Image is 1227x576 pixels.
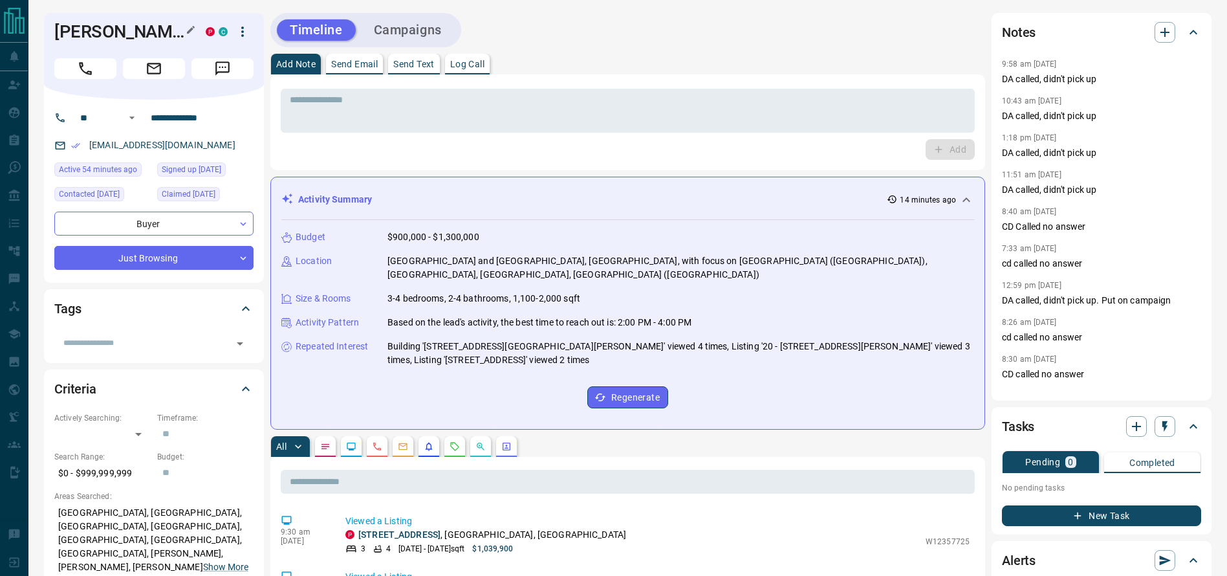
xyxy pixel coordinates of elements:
[501,441,512,452] svg: Agent Actions
[361,19,455,41] button: Campaigns
[1002,72,1201,86] p: DA called, didn't pick up
[277,19,356,41] button: Timeline
[54,293,254,324] div: Tags
[1002,331,1201,344] p: cd called no answer
[296,254,332,268] p: Location
[398,543,464,555] p: [DATE] - [DATE] sqft
[157,451,254,463] p: Budget:
[387,340,974,367] p: Building '[STREET_ADDRESS][GEOGRAPHIC_DATA][PERSON_NAME]' viewed 4 times, Listing '20 - [STREET_A...
[1002,170,1061,179] p: 11:51 am [DATE]
[281,527,326,537] p: 9:30 am
[345,530,354,539] div: property.ca
[587,386,668,408] button: Regenerate
[1002,22,1036,43] h2: Notes
[1002,550,1036,571] h2: Alerts
[472,543,513,555] p: $1,039,900
[1002,109,1201,123] p: DA called, didn't pick up
[157,162,254,181] div: Wed Jan 15 2020
[298,193,372,206] p: Activity Summary
[54,373,254,404] div: Criteria
[358,529,440,540] a: [STREET_ADDRESS]
[475,441,486,452] svg: Opportunities
[54,162,151,181] div: Tue Oct 14 2025
[926,536,970,548] p: W12357725
[54,463,151,484] p: $0 - $999,999,999
[1002,505,1201,526] button: New Task
[206,27,215,36] div: property.ca
[387,254,974,282] p: [GEOGRAPHIC_DATA] and [GEOGRAPHIC_DATA], [GEOGRAPHIC_DATA], with focus on [GEOGRAPHIC_DATA] ([GEO...
[361,543,365,555] p: 3
[276,60,316,69] p: Add Note
[1002,392,1057,401] p: 8:19 am [DATE]
[1002,294,1201,307] p: DA called, didn't pick up. Put on campaign
[1002,146,1201,160] p: DA called, didn't pick up
[1002,368,1201,381] p: CD called no answer
[296,230,325,244] p: Budget
[387,316,691,329] p: Based on the lead's activity, the best time to reach out is: 2:00 PM - 4:00 PM
[1002,257,1201,271] p: cd called no answer
[54,491,254,502] p: Areas Searched:
[157,187,254,205] div: Thu Jul 02 2020
[345,515,970,528] p: Viewed a Listing
[281,188,974,212] div: Activity Summary14 minutes ago
[1002,244,1057,253] p: 7:33 am [DATE]
[162,188,215,201] span: Claimed [DATE]
[320,441,331,452] svg: Notes
[1068,458,1073,467] p: 0
[1002,60,1057,69] p: 9:58 am [DATE]
[331,60,378,69] p: Send Email
[54,187,151,205] div: Thu Oct 09 2025
[358,528,626,542] p: , [GEOGRAPHIC_DATA], [GEOGRAPHIC_DATA]
[386,543,391,555] p: 4
[157,412,254,424] p: Timeframe:
[387,292,580,305] p: 3-4 bedrooms, 2-4 bathrooms, 1,100-2,000 sqft
[219,27,228,36] div: condos.ca
[450,441,460,452] svg: Requests
[296,292,351,305] p: Size & Rooms
[54,379,96,399] h2: Criteria
[372,441,382,452] svg: Calls
[387,230,479,244] p: $900,000 - $1,300,000
[231,335,249,353] button: Open
[424,441,434,452] svg: Listing Alerts
[191,58,254,79] span: Message
[1002,17,1201,48] div: Notes
[1002,220,1201,234] p: CD Called no answer
[203,560,248,574] button: Show More
[281,537,326,546] p: [DATE]
[1002,355,1057,364] p: 8:30 am [DATE]
[1002,416,1034,437] h2: Tasks
[54,246,254,270] div: Just Browsing
[1002,545,1201,576] div: Alerts
[1002,183,1201,197] p: DA called, didn't pick up
[450,60,484,69] p: Log Call
[54,212,254,236] div: Buyer
[1129,458,1175,467] p: Completed
[296,340,368,353] p: Repeated Interest
[398,441,408,452] svg: Emails
[59,188,120,201] span: Contacted [DATE]
[1002,318,1057,327] p: 8:26 am [DATE]
[1025,458,1060,467] p: Pending
[1002,281,1061,290] p: 12:59 pm [DATE]
[54,298,81,319] h2: Tags
[1002,411,1201,442] div: Tasks
[346,441,356,452] svg: Lead Browsing Activity
[123,58,185,79] span: Email
[276,442,287,451] p: All
[71,141,80,150] svg: Email Verified
[1002,133,1057,142] p: 1:18 pm [DATE]
[54,21,186,42] h1: [PERSON_NAME]
[393,60,435,69] p: Send Text
[296,316,359,329] p: Activity Pattern
[54,412,151,424] p: Actively Searching:
[54,451,151,463] p: Search Range:
[54,58,116,79] span: Call
[162,163,221,176] span: Signed up [DATE]
[89,140,235,150] a: [EMAIL_ADDRESS][DOMAIN_NAME]
[59,163,137,176] span: Active 54 minutes ago
[124,110,140,126] button: Open
[1002,96,1061,105] p: 10:43 am [DATE]
[1002,207,1057,216] p: 8:40 am [DATE]
[1002,478,1201,498] p: No pending tasks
